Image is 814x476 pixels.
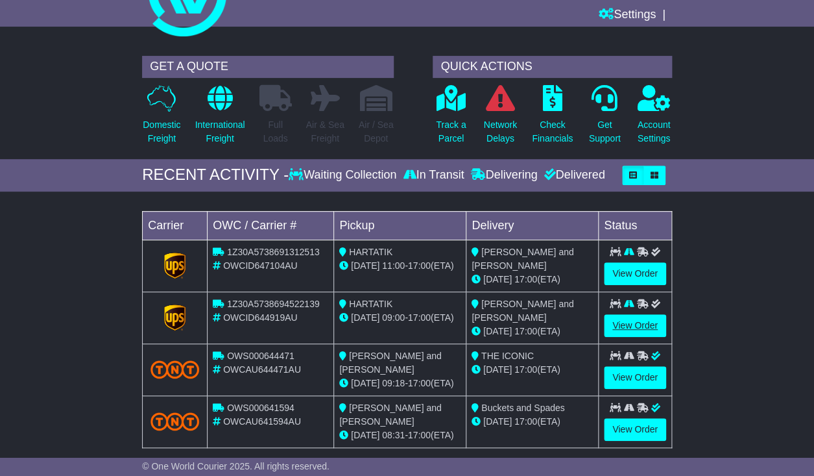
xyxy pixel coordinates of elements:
[483,84,518,153] a: NetworkDelays
[143,118,180,145] p: Domestic Freight
[472,363,593,377] div: (ETA)
[466,211,599,240] td: Delivery
[334,211,466,240] td: Pickup
[484,118,517,145] p: Network Delays
[532,118,573,145] p: Check Financials
[637,84,671,153] a: AccountSettings
[351,378,379,388] span: [DATE]
[208,211,334,240] td: OWC / Carrier #
[531,84,573,153] a: CheckFinancials
[227,351,294,361] span: OWS000644471
[223,364,301,375] span: OWCAU644471AU
[339,259,461,273] div: - (ETA)
[604,262,666,285] a: View Order
[150,360,199,378] img: TNT_Domestic.png
[604,314,666,337] a: View Order
[481,403,564,413] span: Buckets and Spades
[142,166,289,184] div: RECENT ACTIVITY -
[164,253,186,279] img: GetCarrierServiceLogo
[481,351,534,361] span: THE ICONIC
[349,247,392,257] span: HARTATIK
[604,418,666,441] a: View Order
[408,260,431,271] span: 17:00
[339,403,441,427] span: [PERSON_NAME] and [PERSON_NAME]
[339,311,461,325] div: - (ETA)
[472,247,573,271] span: [PERSON_NAME] and [PERSON_NAME]
[227,403,294,413] span: OWS000641594
[306,118,344,145] p: Air & Sea Freight
[339,351,441,375] span: [PERSON_NAME] and [PERSON_NAME]
[540,168,605,182] div: Delivered
[588,84,621,153] a: GetSupport
[351,312,379,323] span: [DATE]
[433,56,671,78] div: QUICK ACTIONS
[382,378,405,388] span: 09:18
[142,84,181,153] a: DomesticFreight
[472,273,593,286] div: (ETA)
[514,364,537,375] span: 17:00
[638,118,671,145] p: Account Settings
[223,312,297,323] span: OWCID644919AU
[223,260,297,271] span: OWCID647104AU
[604,366,666,389] a: View Order
[142,461,329,471] span: © One World Courier 2025. All rights reserved.
[514,274,537,284] span: 17:00
[195,118,245,145] p: International Freight
[359,118,394,145] p: Air / Sea Depot
[514,416,537,427] span: 17:00
[195,84,246,153] a: InternationalFreight
[483,416,512,427] span: [DATE]
[408,378,431,388] span: 17:00
[514,326,537,336] span: 17:00
[472,325,593,338] div: (ETA)
[436,118,466,145] p: Track a Parcel
[351,260,379,271] span: [DATE]
[472,415,593,429] div: (ETA)
[589,118,621,145] p: Get Support
[227,299,319,309] span: 1Z30A5738694522139
[599,211,672,240] td: Status
[408,312,431,323] span: 17:00
[289,168,400,182] div: Waiting Collection
[599,5,656,27] a: Settings
[349,299,392,309] span: HARTATIK
[382,260,405,271] span: 11:00
[408,430,431,440] span: 17:00
[142,56,394,78] div: GET A QUOTE
[259,118,292,145] p: Full Loads
[382,312,405,323] span: 09:00
[227,247,319,257] span: 1Z30A5738691312513
[223,416,301,427] span: OWCAU641594AU
[339,377,461,390] div: - (ETA)
[339,429,461,442] div: - (ETA)
[483,274,512,284] span: [DATE]
[351,430,379,440] span: [DATE]
[382,430,405,440] span: 08:31
[483,326,512,336] span: [DATE]
[435,84,466,153] a: Track aParcel
[400,168,467,182] div: In Transit
[483,364,512,375] span: [DATE]
[164,305,186,331] img: GetCarrierServiceLogo
[472,299,573,323] span: [PERSON_NAME] and [PERSON_NAME]
[143,211,208,240] td: Carrier
[467,168,540,182] div: Delivering
[150,412,199,430] img: TNT_Domestic.png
